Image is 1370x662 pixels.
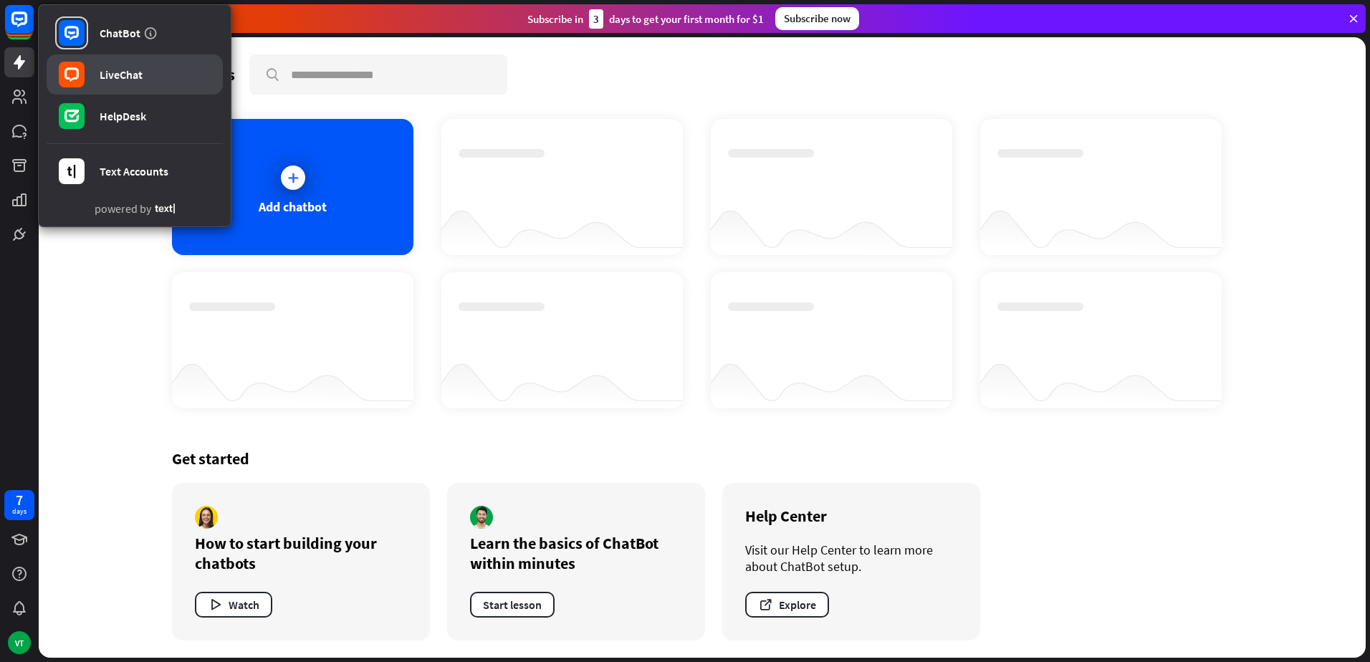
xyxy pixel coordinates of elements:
div: VT [8,631,31,654]
div: Visit our Help Center to learn more about ChatBot setup. [745,542,957,575]
div: Get started [172,448,1232,469]
img: author [195,506,218,529]
div: How to start building your chatbots [195,533,407,573]
button: Watch [195,592,272,618]
div: Subscribe now [775,7,859,30]
a: 7 days [4,490,34,520]
div: Learn the basics of ChatBot within minutes [470,533,682,573]
div: Subscribe in days to get your first month for $1 [527,9,764,29]
button: Open LiveChat chat widget [11,6,54,49]
button: Explore [745,592,829,618]
div: 7 [16,494,23,507]
div: Help Center [745,506,957,526]
div: days [12,507,27,517]
div: Add chatbot [259,198,327,215]
img: author [470,506,493,529]
button: Start lesson [470,592,555,618]
div: 3 [589,9,603,29]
